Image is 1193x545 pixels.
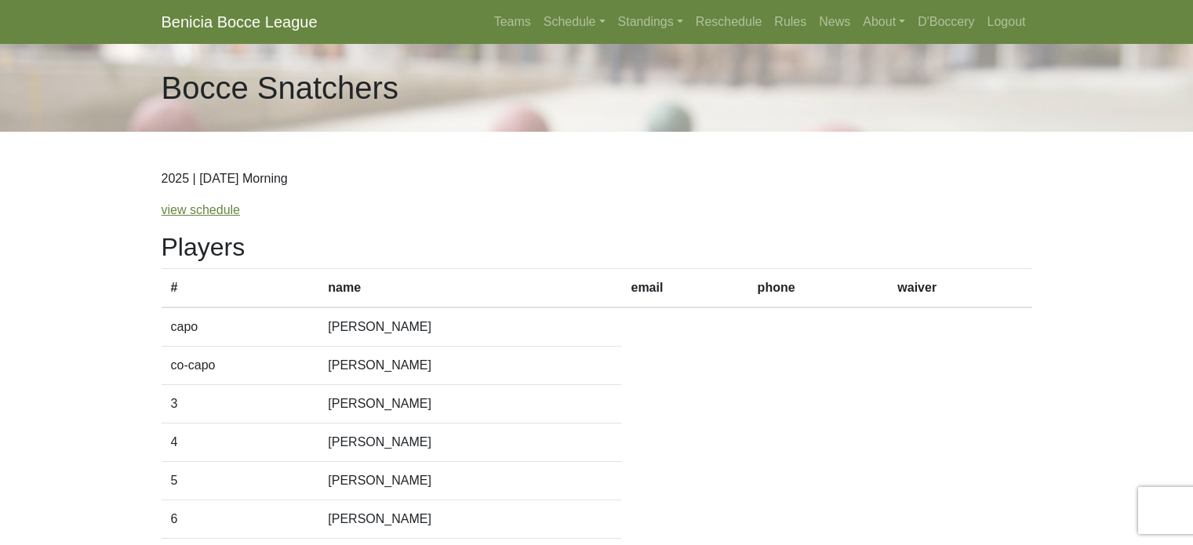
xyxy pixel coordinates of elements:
a: Rules [768,6,813,38]
th: # [162,269,319,308]
a: Logout [981,6,1032,38]
p: 2025 | [DATE] Morning [162,169,1032,188]
td: [PERSON_NAME] [318,462,621,500]
td: 3 [162,385,319,423]
td: 6 [162,500,319,539]
a: Benicia Bocce League [162,6,318,38]
td: 4 [162,423,319,462]
h1: Bocce Snatchers [162,69,398,107]
a: view schedule [162,203,241,216]
th: name [318,269,621,308]
a: Standings [612,6,689,38]
td: co-capo [162,347,319,385]
h2: Players [162,232,1032,262]
th: email [621,269,747,308]
td: [PERSON_NAME] [318,385,621,423]
a: News [813,6,857,38]
td: [PERSON_NAME] [318,423,621,462]
th: phone [748,269,889,308]
a: Teams [488,6,537,38]
td: 5 [162,462,319,500]
td: [PERSON_NAME] [318,307,621,347]
td: capo [162,307,319,347]
a: D'Boccery [911,6,980,38]
a: Reschedule [689,6,769,38]
td: [PERSON_NAME] [318,347,621,385]
th: waiver [888,269,1031,308]
td: [PERSON_NAME] [318,500,621,539]
a: Schedule [537,6,612,38]
a: About [857,6,911,38]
